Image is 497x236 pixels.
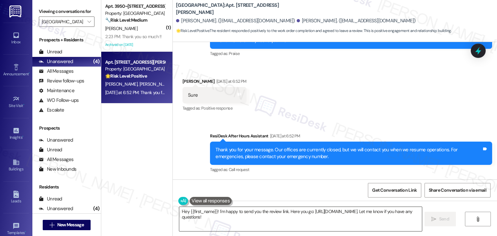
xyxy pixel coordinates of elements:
div: Maintenance [39,87,74,94]
div: All Messages [39,68,73,75]
i:  [431,217,436,222]
span: : The resident responded positively to the work order completion and agreed to leave a review. Th... [176,27,451,34]
div: [DATE] at 6:52 PM: Thank you for your message. Our offices are currently closed, but we will cont... [105,90,466,95]
span: • [23,102,24,107]
span: Get Conversation Link [372,187,417,194]
div: Property: [GEOGRAPHIC_DATA] [105,10,165,17]
a: Insights • [3,125,29,143]
div: New Inbounds [39,166,76,173]
div: [PERSON_NAME]. ([EMAIL_ADDRESS][DOMAIN_NAME]) [176,17,295,24]
img: ResiDesk Logo [9,5,23,17]
div: Unread [39,146,62,153]
div: Unanswered [39,137,73,144]
div: Sure [188,92,198,99]
span: Positive response [201,105,232,111]
div: Unread [39,48,62,55]
div: [DATE] at 6:52 PM [269,133,300,139]
div: Review follow-ups [39,78,84,84]
strong: 🌟 Risk Level: Positive [176,28,209,33]
button: Send [425,212,456,226]
textarea: Hey {{first_name}}! I'm happy to send you the review link. Here you go: [URL][DOMAIN_NAME]. Let m... [179,207,422,231]
a: Site Visit • [3,93,29,111]
div: Tagged as: [182,103,247,113]
div: [DATE] at 6:52 PM [215,78,247,85]
span: • [29,71,30,75]
div: Apt. [STREET_ADDRESS][PERSON_NAME] [105,59,165,66]
div: 2:23 PM: Thank you so much !! [105,34,162,39]
span: [PERSON_NAME] [105,26,138,31]
span: [PERSON_NAME] [139,81,172,87]
div: [PERSON_NAME]. ([EMAIL_ADDRESS][DOMAIN_NAME]) [297,17,416,24]
div: ResiDesk After Hours Assistant [210,133,492,142]
div: Unanswered [39,58,73,65]
div: WO Follow-ups [39,97,79,104]
div: Prospects + Residents [32,37,101,43]
div: Archived on [DATE] [105,41,166,49]
div: [PERSON_NAME] [182,78,247,87]
span: • [25,230,26,234]
div: (4) [92,204,101,214]
div: All Messages [39,156,73,163]
i:  [87,19,91,24]
span: Call request [229,167,249,172]
div: Thank you for your message. Our offices are currently closed, but we will contact you when we res... [215,146,482,160]
div: Tagged as: [210,49,492,58]
i:  [475,217,480,222]
div: Prospects [32,125,101,132]
span: New Message [57,221,84,228]
button: Get Conversation Link [368,183,421,198]
input: All communities [42,16,84,27]
span: Share Conversation via email [429,187,486,194]
a: Inbox [3,30,29,47]
div: Residents [32,184,101,190]
div: Apt. 3950~[STREET_ADDRESS][PERSON_NAME] [105,3,165,10]
button: Share Conversation via email [425,183,491,198]
span: Praise [229,51,239,56]
div: Property: [GEOGRAPHIC_DATA] [105,66,165,72]
div: Unread [39,196,62,202]
div: Tagged as: [210,165,492,174]
div: Unanswered [39,205,73,212]
strong: 🌟 Risk Level: Positive [105,73,147,79]
span: Send [439,216,449,222]
a: Buildings [3,157,29,174]
label: Viewing conversations for [39,6,94,16]
strong: 🔧 Risk Level: Medium [105,17,147,23]
a: Leads [3,189,29,206]
span: [PERSON_NAME] [105,81,139,87]
div: Escalate [39,107,64,113]
span: • [22,134,23,139]
i:  [50,222,54,228]
button: New Message [43,220,91,230]
div: (4) [92,57,101,67]
b: [GEOGRAPHIC_DATA]: Apt. [STREET_ADDRESS][PERSON_NAME] [176,2,305,16]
